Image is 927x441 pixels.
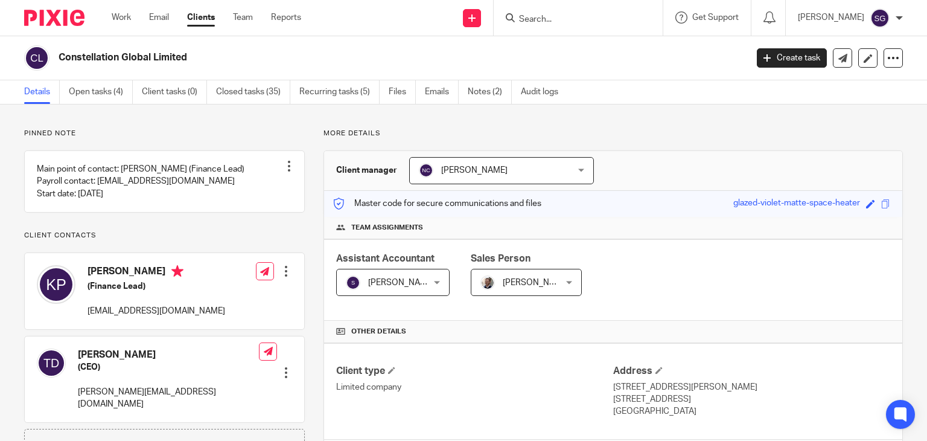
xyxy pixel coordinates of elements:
[613,381,890,393] p: [STREET_ADDRESS][PERSON_NAME]
[37,265,75,304] img: svg%3E
[441,166,508,175] span: [PERSON_NAME]
[69,80,133,104] a: Open tasks (4)
[503,278,569,287] span: [PERSON_NAME]
[323,129,903,138] p: More details
[142,80,207,104] a: Client tasks (0)
[271,11,301,24] a: Reports
[870,8,890,28] img: svg%3E
[733,197,860,211] div: glazed-violet-matte-space-heater
[518,14,626,25] input: Search
[333,198,541,210] p: Master code for secure communications and files
[88,265,225,280] h4: [PERSON_NAME]
[471,254,530,263] span: Sales Person
[171,265,183,277] i: Primary
[24,10,84,26] img: Pixie
[346,275,360,290] img: svg%3E
[480,275,495,290] img: Matt%20Circle.png
[24,45,49,71] img: svg%3E
[112,11,131,24] a: Work
[216,80,290,104] a: Closed tasks (35)
[613,393,890,405] p: [STREET_ADDRESS]
[149,11,169,24] a: Email
[37,349,66,378] img: svg%3E
[425,80,459,104] a: Emails
[368,278,449,287] span: [PERSON_NAME] K V
[336,381,613,393] p: Limited company
[233,11,253,24] a: Team
[336,164,397,176] h3: Client manager
[78,361,259,373] h5: (CEO)
[389,80,416,104] a: Files
[78,386,259,411] p: [PERSON_NAME][EMAIL_ADDRESS][DOMAIN_NAME]
[336,365,613,378] h4: Client type
[692,13,739,22] span: Get Support
[88,305,225,317] p: [EMAIL_ADDRESS][DOMAIN_NAME]
[419,163,433,178] img: svg%3E
[613,405,890,417] p: [GEOGRAPHIC_DATA]
[757,48,827,68] a: Create task
[351,223,423,233] span: Team assignments
[88,280,225,292] h5: (Finance Lead)
[24,80,60,104] a: Details
[187,11,215,24] a: Clients
[351,327,406,336] span: Other details
[299,80,380,104] a: Recurring tasks (5)
[521,80,567,104] a: Audit logs
[59,51,603,64] h2: Constellation Global Limited
[24,129,305,138] p: Pinned note
[24,231,305,240] p: Client contacts
[336,254,435,263] span: Assistant Accountant
[78,349,259,361] h4: [PERSON_NAME]
[468,80,512,104] a: Notes (2)
[613,365,890,378] h4: Address
[798,11,864,24] p: [PERSON_NAME]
